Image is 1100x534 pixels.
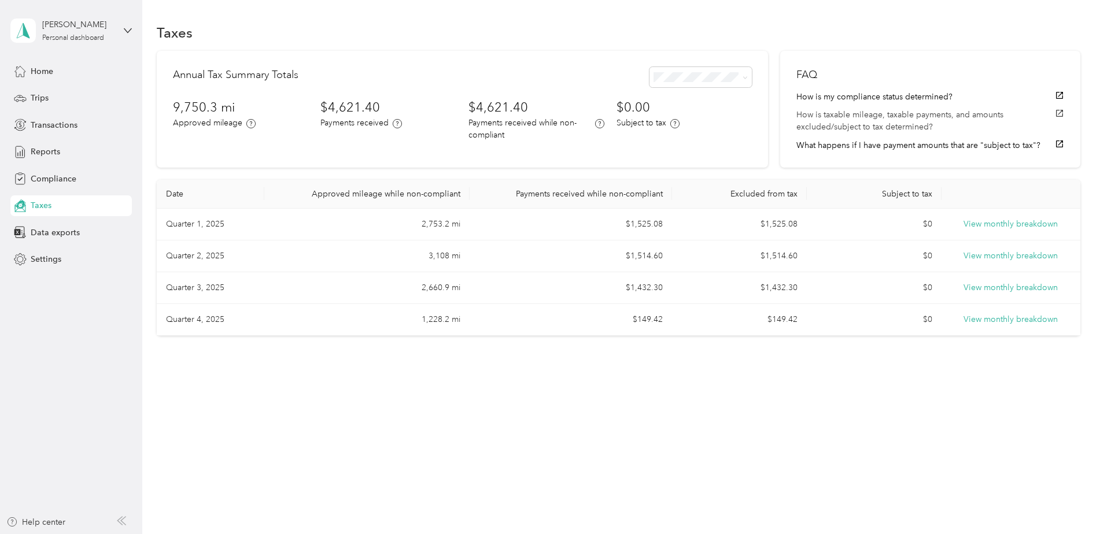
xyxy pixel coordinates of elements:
[320,98,456,117] h3: $4,621.40
[157,209,264,240] td: Quarter 1, 2025
[796,139,1064,151] button: What happens if I have payment amounts that are "subject to tax"?
[807,240,942,272] td: $0
[672,180,807,209] th: Excluded from tax
[964,281,1058,294] button: View monthly breakdown
[807,180,942,209] th: Subject to tax
[807,304,942,336] td: $0
[807,209,942,240] td: $0
[31,227,80,239] span: Data exports
[617,117,666,129] p: Subject to tax
[157,27,193,39] h1: Taxes
[796,67,1064,83] h2: FAQ
[264,209,469,240] td: 2,753.2 mi
[1035,469,1100,534] iframe: Everlance-gr Chat Button Frame
[470,240,673,272] td: $1,514.60
[468,98,604,117] h3: $4,621.40
[173,67,298,87] h2: Annual Tax Summary Totals
[157,240,264,272] td: Quarter 2, 2025
[796,109,1064,133] button: How is taxable mileage, taxable payments, and amounts excluded/subject to tax determined?
[617,98,752,117] h3: $0.00
[807,272,942,304] td: $0
[672,240,807,272] td: $1,514.60
[264,180,469,209] th: Approved mileage while non-compliant
[157,304,264,336] td: Quarter 4, 2025
[672,304,807,336] td: $149.42
[264,240,469,272] td: 3,108 mi
[42,35,104,42] div: Personal dashboard
[964,313,1058,326] button: View monthly breakdown
[42,18,115,31] div: [PERSON_NAME]
[470,304,673,336] td: $149.42
[31,119,77,131] span: Transactions
[6,516,65,528] button: Help center
[468,117,591,141] p: Payments received while non-compliant
[31,253,61,265] span: Settings
[31,65,53,77] span: Home
[672,209,807,240] td: $1,525.08
[796,91,1064,103] button: How is my compliance status determined?
[264,304,469,336] td: 1,228.2 mi
[264,272,469,304] td: 2,660.9 mi
[157,272,264,304] td: Quarter 3, 2025
[31,146,60,158] span: Reports
[31,199,51,212] span: Taxes
[470,272,673,304] td: $1,432.30
[672,272,807,304] td: $1,432.30
[964,218,1058,231] button: View monthly breakdown
[31,92,49,104] span: Trips
[31,173,76,185] span: Compliance
[964,250,1058,262] button: View monthly breakdown
[173,98,309,117] h3: 9,750.3 mi
[320,117,389,129] p: Payments received
[157,180,264,209] th: Date
[470,209,673,240] td: $1,525.08
[470,180,673,209] th: Payments received while non-compliant
[173,117,242,129] p: Approved mileage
